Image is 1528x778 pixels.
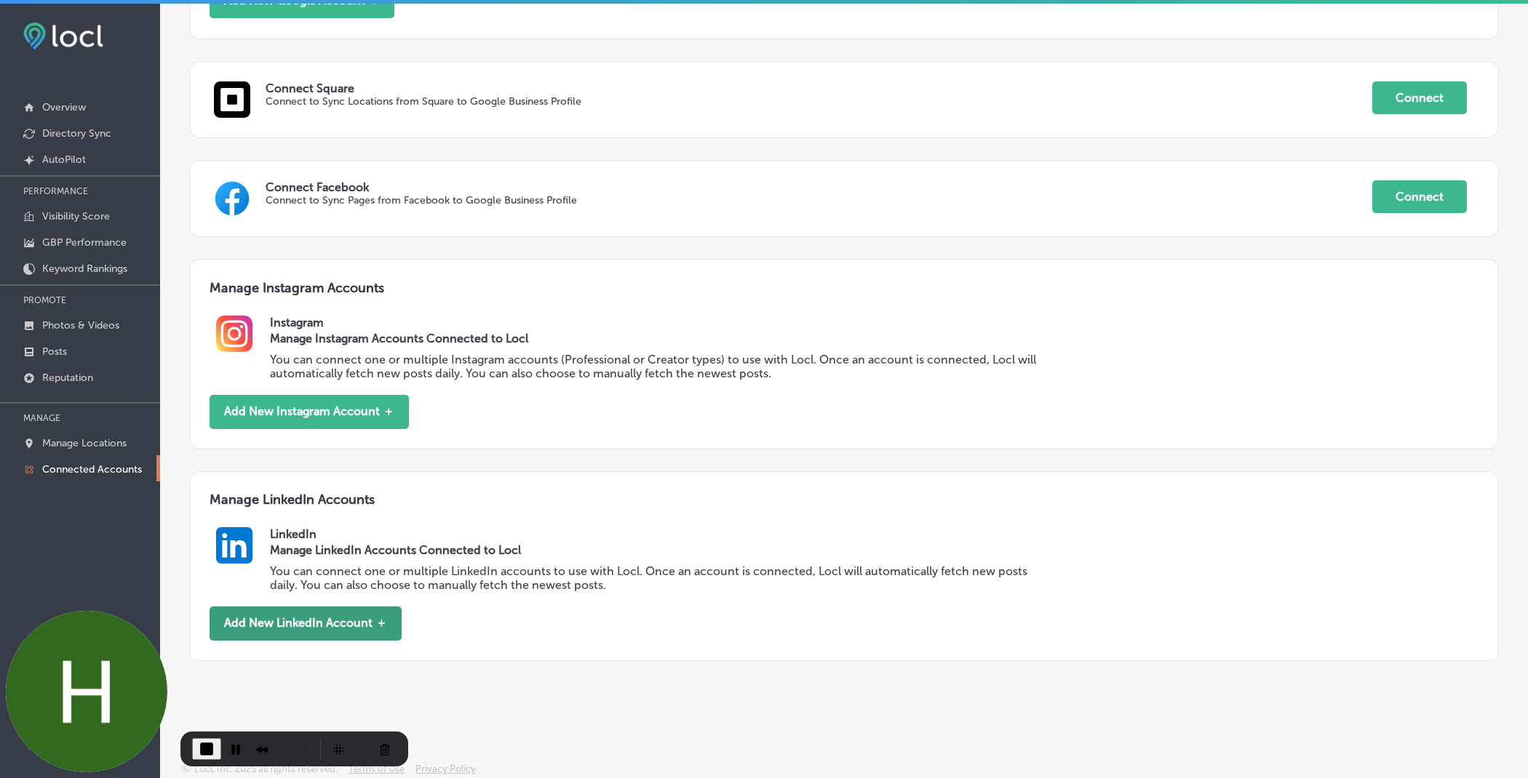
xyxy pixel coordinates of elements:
[210,395,409,429] button: Add New Instagram Account ＋
[1372,180,1467,213] button: Connect
[23,23,103,49] img: fda3e92497d09a02dc62c9cd864e3231.png
[210,492,1479,527] h3: Manage LinkedIn Accounts
[42,262,127,275] p: Keyword Rankings
[42,127,111,140] p: Directory Sync
[42,101,86,113] p: Overview
[42,463,142,476] p: Connected Accounts
[42,153,86,166] p: AutoPilot
[42,210,110,222] p: Visibility Score
[266,194,1150,206] p: Connect to Sync Pages from Facebook to Google Business Profile
[42,437,127,449] p: Manage Locations
[266,81,1372,95] p: Connect Square
[42,372,93,384] p: Reputation
[270,332,1056,345] h3: Manage Instagram Accounts Connected to Locl
[42,236,127,249] p: GBP Performance
[270,527,1479,541] h2: LinkedIn
[270,316,1479,329] h2: Instagram
[266,180,1372,194] p: Connect Facebook
[270,543,1056,557] h3: Manage LinkedIn Accounts Connected to Locl
[270,564,1056,592] p: You can connect one or multiple LinkedIn accounts to use with Locl. Once an account is connected,...
[194,763,338,774] p: Locl, Inc. 2025 all rights reserved.
[42,345,67,358] p: Posts
[42,319,119,332] p: Photos & Videos
[270,353,1056,380] p: You can connect one or multiple Instagram accounts (Professional or Creator types) to use with Lo...
[210,280,1479,316] h3: Manage Instagram Accounts
[266,95,1150,108] p: Connect to Sync Locations from Square to Google Business Profile
[210,606,402,641] button: Add New LinkedIn Account ＋
[1372,81,1467,114] button: Connect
